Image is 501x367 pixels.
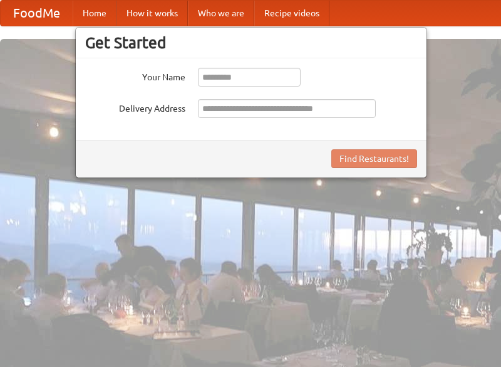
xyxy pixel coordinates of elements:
a: Who we are [188,1,254,26]
label: Your Name [85,68,185,83]
a: How it works [116,1,188,26]
a: Home [73,1,116,26]
button: Find Restaurants! [331,149,417,168]
a: Recipe videos [254,1,329,26]
h3: Get Started [85,33,417,52]
label: Delivery Address [85,99,185,115]
a: FoodMe [1,1,73,26]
